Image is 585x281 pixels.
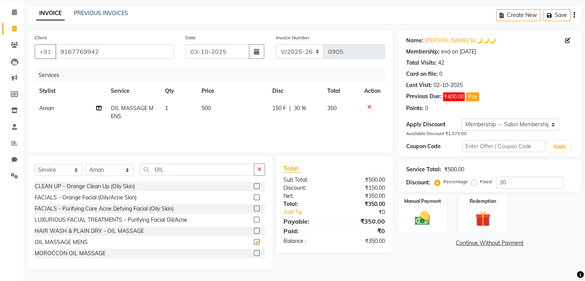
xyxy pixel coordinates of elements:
div: OIL MASSAGE MENS [35,238,88,246]
label: Percentage [443,178,468,185]
div: Last Visit: [406,81,432,89]
button: Save [543,9,570,21]
div: Points: [406,104,423,112]
div: Services [35,68,391,82]
div: Payable: [278,217,334,226]
div: Discount: [278,184,334,192]
div: Coupon Code [406,142,462,151]
div: ₹500.00 [444,166,464,174]
div: ₹0 [343,208,390,216]
div: HAIR WASH & PLAIN DRY - OIL MASSAGE [35,227,144,235]
th: Stylist [35,82,106,100]
div: Total Visits: [406,59,437,67]
span: OIL MASSAGE MENS [111,105,153,120]
div: 02-10-2025 [433,81,463,89]
div: ₹350.00 [334,237,391,245]
img: _cash.svg [410,209,435,227]
span: Aman [39,105,54,112]
span: 350 [327,105,337,112]
span: 150 F [272,104,286,112]
div: Apply Discount [406,120,462,129]
label: Manual Payment [404,198,441,205]
div: Discount: [406,179,430,187]
div: CLEAN UP - Orange Clean Up (Oily Skin) [35,182,135,191]
div: FACIALS - Purifying Care Acne Defying Facial (Oily Skin) [35,205,173,213]
input: Enter Offer / Coupon Code [462,140,546,152]
label: Redemption [470,198,496,205]
div: ₹150.00 [334,184,391,192]
input: Search by Name/Mobile/Email/Code [55,44,174,59]
th: Action [360,82,385,100]
div: Previous Due: [406,92,442,101]
div: Card on file: [406,70,438,78]
span: Total [283,164,301,172]
span: 30 % [294,104,306,112]
button: Create New [496,9,540,21]
button: Pay [466,92,479,101]
div: ₹350.00 [334,217,391,226]
div: end on [DATE] [441,48,476,56]
label: Fixed [480,178,492,185]
button: Apply [548,141,570,152]
a: INVOICE [36,7,65,20]
div: FACIALS - Orange Facial (Oily/Acne Skin) [35,194,137,202]
div: LUXURIOUS FACIAL TREATMENTS - Purifying Facial Oil/Acne [35,216,187,224]
span: ₹400.00 [443,92,465,101]
div: 0 [425,104,428,112]
div: Balance : [278,237,334,245]
span: 500 [202,105,211,112]
img: _gift.svg [470,209,495,229]
div: 0 [439,70,442,78]
span: | [289,104,291,112]
a: [PERSON_NAME] Sir🌙🌙🌙 [425,37,496,45]
a: Continue Without Payment [400,239,580,247]
label: Client [35,34,47,41]
div: Sub Total: [278,176,334,184]
button: +91 [35,44,56,59]
div: Net: [278,192,334,200]
div: Paid: [278,226,334,236]
div: Name: [406,37,423,45]
input: Search or Scan [140,164,254,176]
div: ₹0 [334,226,391,236]
div: Membership: [406,48,440,56]
span: 1 [165,105,168,112]
label: Date [185,34,196,41]
div: ₹500.00 [334,176,391,184]
div: MOROCCON OIL MASSAGE [35,249,105,258]
th: Qty [160,82,197,100]
th: Disc [268,82,323,100]
div: 42 [438,59,444,67]
div: ₹350.00 [334,192,391,200]
div: Total: [278,200,334,208]
th: Service [106,82,161,100]
th: Total [323,82,360,100]
div: ₹350.00 [334,200,391,208]
label: Invoice Number [276,34,309,41]
a: PREVIOUS INVOICES [74,10,128,17]
div: Service Total: [406,166,441,174]
div: Available Discount ₹1,073.00 [406,130,573,137]
a: Add Tip [278,208,343,216]
th: Price [197,82,268,100]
